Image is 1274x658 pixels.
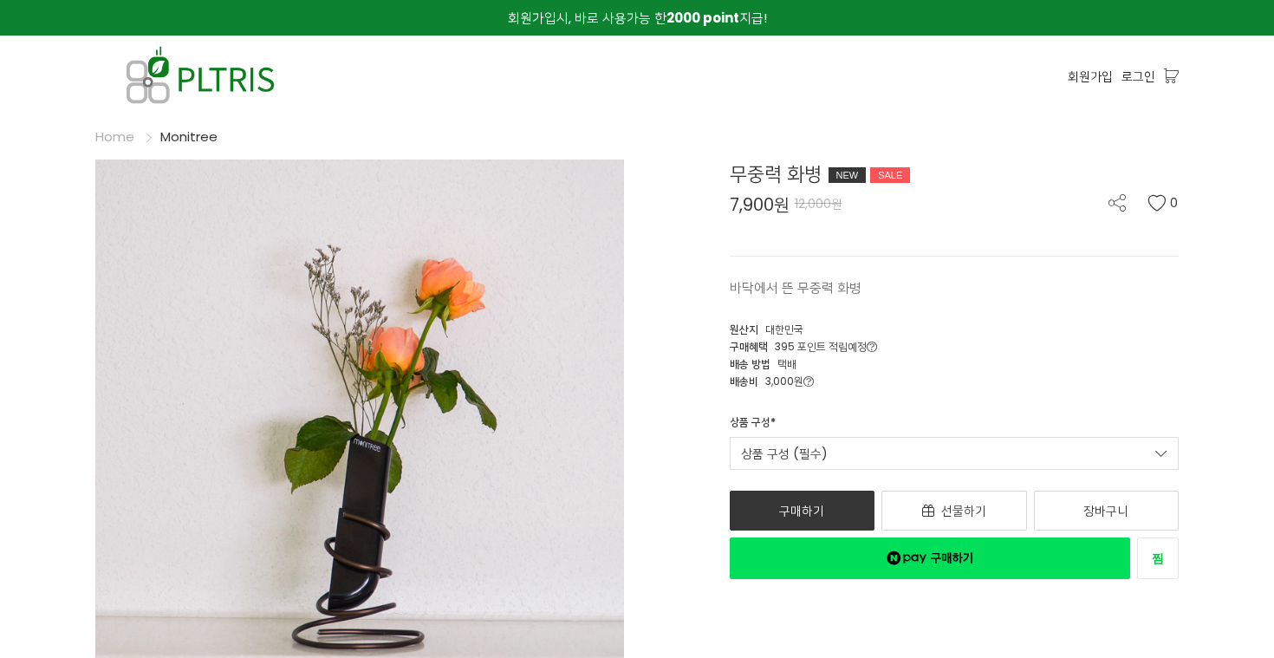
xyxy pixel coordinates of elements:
span: 원산지 [730,322,758,336]
div: SALE [870,167,910,183]
span: 배송 방법 [730,356,770,371]
span: 선물하기 [941,502,986,519]
span: 7,900원 [730,196,790,213]
div: NEW [829,167,867,183]
span: 회원가입시, 바로 사용가능 한 지급! [508,9,767,27]
p: 바닥에서 뜬 무중력 화병 [730,277,1180,298]
span: 대한민국 [765,322,803,336]
a: 회원가입 [1068,67,1113,86]
span: 배송비 [730,374,758,388]
div: 상품 구성 [730,414,776,437]
span: 12,000원 [795,195,842,212]
span: 3,000원 [765,374,814,388]
div: 무중력 화병 [730,160,1180,188]
span: 구매혜택 [730,339,768,354]
span: 0 [1170,194,1179,212]
a: 새창 [1137,537,1179,579]
a: 상품 구성 (필수) [730,437,1180,470]
span: 택배 [777,356,796,371]
a: 장바구니 [1034,491,1180,531]
a: 로그인 [1121,67,1155,86]
a: 선물하기 [881,491,1027,531]
span: 395 포인트 적립예정 [775,339,877,354]
a: Home [95,127,134,146]
a: Monitree [160,127,218,146]
strong: 2000 point [666,9,739,27]
button: 0 [1147,194,1179,212]
a: 새창 [730,537,1131,579]
a: 구매하기 [730,491,875,531]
